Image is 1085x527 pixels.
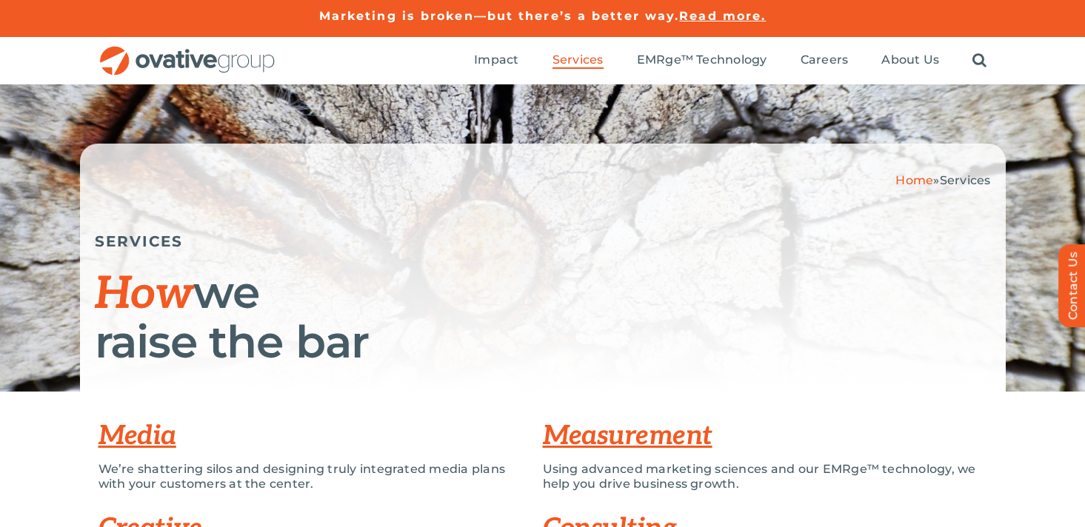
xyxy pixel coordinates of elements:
a: Marketing is broken—but there’s a better way. [319,9,680,23]
span: EMRge™ Technology [637,53,767,67]
a: Read more. [679,9,766,23]
a: EMRge™ Technology [637,53,767,69]
span: Services [552,53,604,67]
span: How [95,268,193,321]
a: Home [895,173,933,187]
span: About Us [881,53,939,67]
p: We’re shattering silos and designing truly integrated media plans with your customers at the center. [99,462,521,491]
a: OG_Full_horizontal_RGB [99,44,276,58]
a: Careers [801,53,849,69]
span: Services [940,173,991,187]
h1: we raise the bar [95,269,991,366]
span: Careers [801,53,849,67]
nav: Menu [474,37,986,84]
a: Impact [474,53,518,69]
p: Using advanced marketing sciences and our EMRge™ technology, we help you drive business growth. [543,462,987,491]
span: » [895,173,990,187]
a: Media [99,420,176,452]
h5: SERVICES [95,232,991,250]
span: Impact [474,53,518,67]
a: Search [972,53,986,69]
a: Services [552,53,604,69]
a: About Us [881,53,939,69]
a: Measurement [543,420,712,452]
